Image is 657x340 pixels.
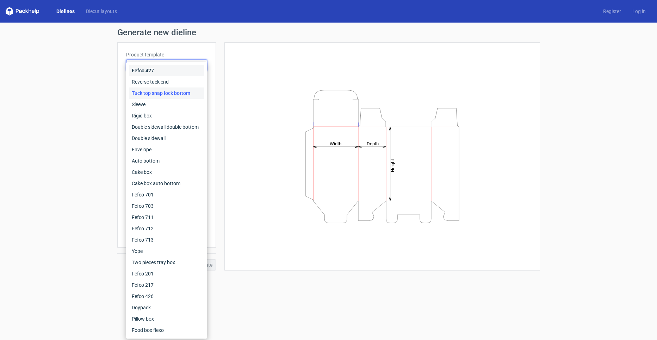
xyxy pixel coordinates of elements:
tspan: Width [329,141,341,146]
div: Reverse tuck end [129,76,204,87]
div: Fefco 713 [129,234,204,245]
div: Food box flexo [129,324,204,336]
div: Fefco 427 [129,65,204,76]
div: Fefco 701 [129,189,204,200]
div: Rigid box [129,110,204,121]
div: Auto bottom [129,155,204,166]
div: Fefco 712 [129,223,204,234]
div: Pillow box [129,313,204,324]
label: Product template [126,51,207,58]
div: Tuck top snap lock bottom [129,87,204,99]
div: Cake box [129,166,204,178]
div: Yope [129,245,204,257]
div: Cake box auto bottom [129,178,204,189]
div: Double sidewall [129,133,204,144]
div: Fefco 711 [129,212,204,223]
a: Diecut layouts [80,8,123,15]
tspan: Depth [367,141,379,146]
div: Envelope [129,144,204,155]
a: Log in [627,8,651,15]
div: Fefco 426 [129,291,204,302]
div: Fefco 703 [129,200,204,212]
div: Sleeve [129,99,204,110]
div: Doypack [129,302,204,313]
span: Tuck top snap lock bottom [129,62,199,69]
a: Register [597,8,627,15]
h1: Generate new dieline [117,28,540,37]
tspan: Height [390,159,395,172]
div: Double sidewall double bottom [129,121,204,133]
a: Dielines [51,8,80,15]
div: Fefco 217 [129,279,204,291]
div: Fefco 201 [129,268,204,279]
div: Two pieces tray box [129,257,204,268]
